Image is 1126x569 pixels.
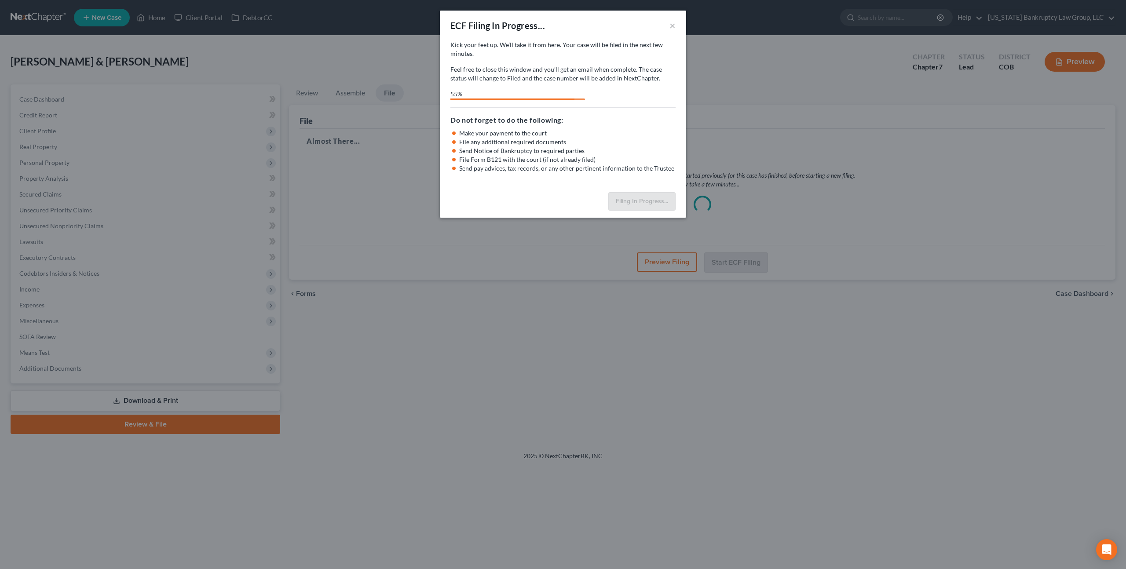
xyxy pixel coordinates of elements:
li: File Form B121 with the court (if not already filed) [459,155,676,164]
p: Kick your feet up. We’ll take it from here. Your case will be filed in the next few minutes. [450,40,676,58]
p: Feel free to close this window and you’ll get an email when complete. The case status will change... [450,65,676,83]
div: 55% [450,90,574,98]
li: Send Notice of Bankruptcy to required parties [459,146,676,155]
h5: Do not forget to do the following: [450,115,676,125]
li: Send pay advices, tax records, or any other pertinent information to the Trustee [459,164,676,173]
li: Make your payment to the court [459,129,676,138]
button: Filing In Progress... [608,192,676,211]
button: × [669,20,676,31]
div: ECF Filing In Progress... [450,19,545,32]
div: Open Intercom Messenger [1096,539,1117,560]
li: File any additional required documents [459,138,676,146]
